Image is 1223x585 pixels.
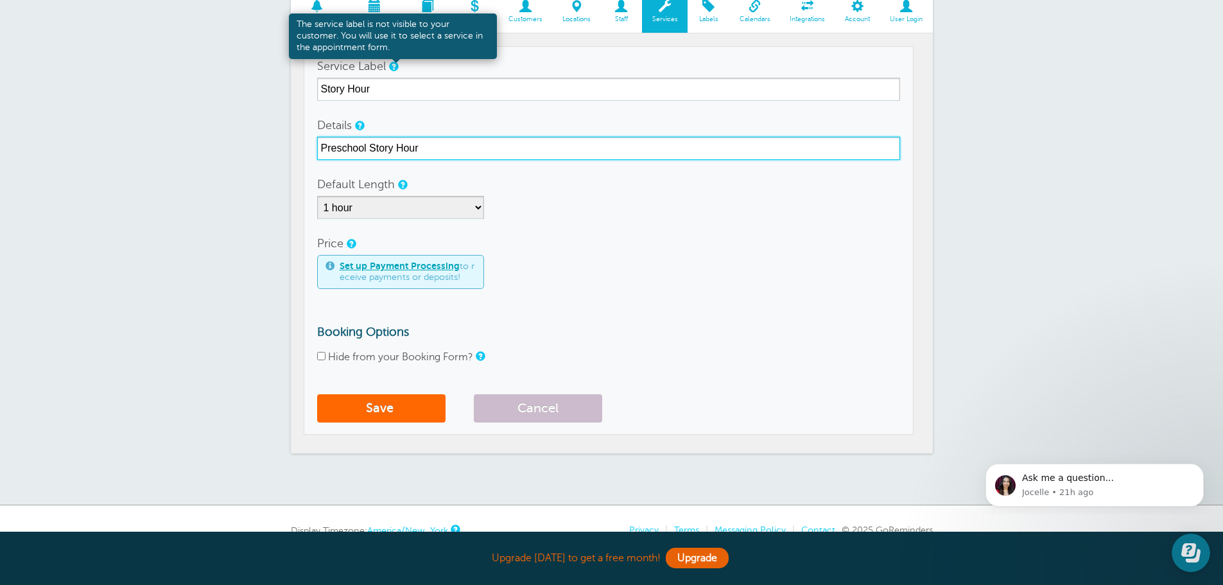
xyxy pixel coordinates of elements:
a: Contact [801,525,835,535]
span: to receive payments or deposits! [340,261,476,283]
button: Save [317,394,446,423]
a: Messaging Policy [715,525,786,535]
a: Privacy [629,525,659,535]
a: Upgrade [666,548,729,568]
span: Account [842,15,874,23]
li: | [786,525,795,536]
li: | [659,525,668,536]
a: An optional default price for appointments for the service. (You can override this default price ... [347,240,354,248]
span: Staff [607,15,636,23]
iframe: Intercom notifications message [966,452,1223,514]
a: Set up Payment Processing [340,261,460,271]
a: This is the timezone being used to display dates and times to you on this device. Click the timez... [451,525,458,534]
span: Services [648,15,681,23]
label: Price [317,238,343,249]
label: Default Length [317,179,395,190]
li: | [699,525,708,536]
a: Terms [674,525,699,535]
h3: Booking Options [317,325,900,339]
a: The service details will be added to your customer's reminder message if you add the Service tag ... [355,121,363,130]
span: Customers [505,15,546,23]
span: Locations [559,15,594,23]
label: Hide from your Booking Form? [328,351,473,363]
span: © 2025 GoReminders [842,525,933,535]
a: An optional default setting for how long an appointment for this service takes. This can be overr... [398,180,406,189]
span: User Login [887,15,926,23]
label: Details [317,119,352,131]
label: Service Label [317,60,386,72]
span: Calendars [736,15,774,23]
button: Cancel [474,394,602,423]
a: America/New_York [367,525,448,536]
span: Labels [694,15,723,23]
div: Display Timezone: [291,525,458,536]
div: The service label is not visible to your customer. You will use it to select a service in the app... [289,13,497,59]
a: Check the box to hide this service from customers using your booking form. [476,352,483,360]
iframe: Resource center [1172,534,1210,572]
div: Upgrade [DATE] to get a free month! [291,545,933,572]
span: Integrations [786,15,829,23]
